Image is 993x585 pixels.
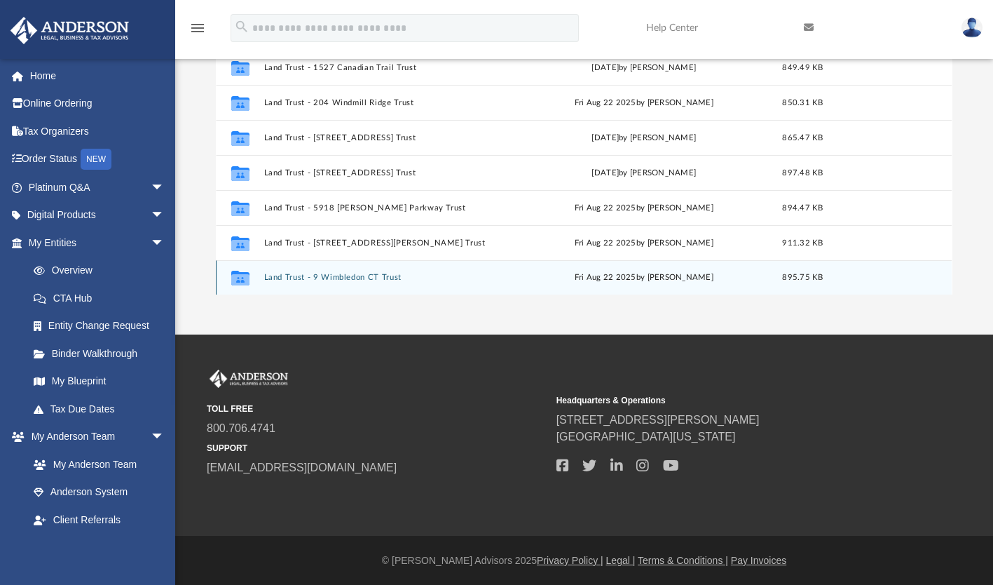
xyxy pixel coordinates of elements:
small: Headquarters & Operations [556,394,896,407]
a: Tax Due Dates [20,395,186,423]
span: 894.47 KB [783,204,823,212]
img: User Pic [961,18,982,38]
div: [DATE] by [PERSON_NAME] [519,62,769,74]
i: menu [189,20,206,36]
a: My Anderson Team [20,450,172,478]
div: NEW [81,149,111,170]
span: arrow_drop_down [151,229,179,257]
div: [DATE] by [PERSON_NAME] [519,132,769,144]
a: My Documentsarrow_drop_down [10,534,179,562]
a: Tax Organizers [10,117,186,145]
a: Digital Productsarrow_drop_down [10,201,186,229]
span: arrow_drop_down [151,534,179,563]
a: 800.706.4741 [207,422,275,434]
div: © [PERSON_NAME] Advisors 2025 [175,553,993,568]
a: Platinum Q&Aarrow_drop_down [10,173,186,201]
button: Land Trust - 9 Wimbledon CT Trust [264,274,514,283]
a: [STREET_ADDRESS][PERSON_NAME] [556,414,760,426]
button: Land Trust - 5918 [PERSON_NAME] Parkway Trust [264,203,514,213]
a: Terms & Conditions | [638,555,728,566]
div: Fri Aug 22 2025 by [PERSON_NAME] [519,271,769,284]
div: grid [216,4,952,295]
img: Anderson Advisors Platinum Portal [6,17,133,44]
a: Anderson System [20,478,179,506]
a: menu [189,27,206,36]
a: Order StatusNEW [10,145,186,174]
button: Land Trust - 1527 Canadian Trail Trust [264,63,514,72]
a: Legal | [606,555,636,566]
small: TOLL FREE [207,403,547,415]
a: My Anderson Teamarrow_drop_down [10,423,179,451]
a: My Entitiesarrow_drop_down [10,229,186,257]
div: Fri Aug 22 2025 by [PERSON_NAME] [519,202,769,215]
span: 895.75 KB [783,274,823,281]
a: Online Ordering [10,90,186,118]
a: Pay Invoices [731,555,786,566]
span: 911.32 KB [783,239,823,247]
a: CTA Hub [20,284,186,312]
div: Fri Aug 22 2025 by [PERSON_NAME] [519,237,769,250]
a: [GEOGRAPHIC_DATA][US_STATE] [556,431,736,443]
span: 849.49 KB [783,64,823,72]
span: 897.48 KB [783,169,823,177]
button: Land Trust - [STREET_ADDRESS] Trust [264,168,514,177]
a: Entity Change Request [20,312,186,340]
a: My Blueprint [20,368,179,396]
span: 865.47 KB [783,134,823,142]
small: SUPPORT [207,442,547,455]
div: Fri Aug 22 2025 by [PERSON_NAME] [519,97,769,109]
a: Binder Walkthrough [20,339,186,368]
a: Home [10,62,186,90]
div: [DATE] by [PERSON_NAME] [519,167,769,180]
a: [EMAIL_ADDRESS][DOMAIN_NAME] [207,462,397,473]
button: Land Trust - 204 Windmill Ridge Trust [264,98,514,107]
span: 850.31 KB [783,99,823,107]
img: Anderson Advisors Platinum Portal [207,370,291,388]
span: arrow_drop_down [151,173,179,202]
span: arrow_drop_down [151,201,179,230]
span: arrow_drop_down [151,423,179,452]
button: Land Trust - [STREET_ADDRESS][PERSON_NAME] Trust [264,238,514,248]
a: Client Referrals [20,506,179,534]
button: Land Trust - [STREET_ADDRESS] Trust [264,133,514,142]
i: search [234,19,249,34]
a: Privacy Policy | [537,555,603,566]
a: Overview [20,257,186,285]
